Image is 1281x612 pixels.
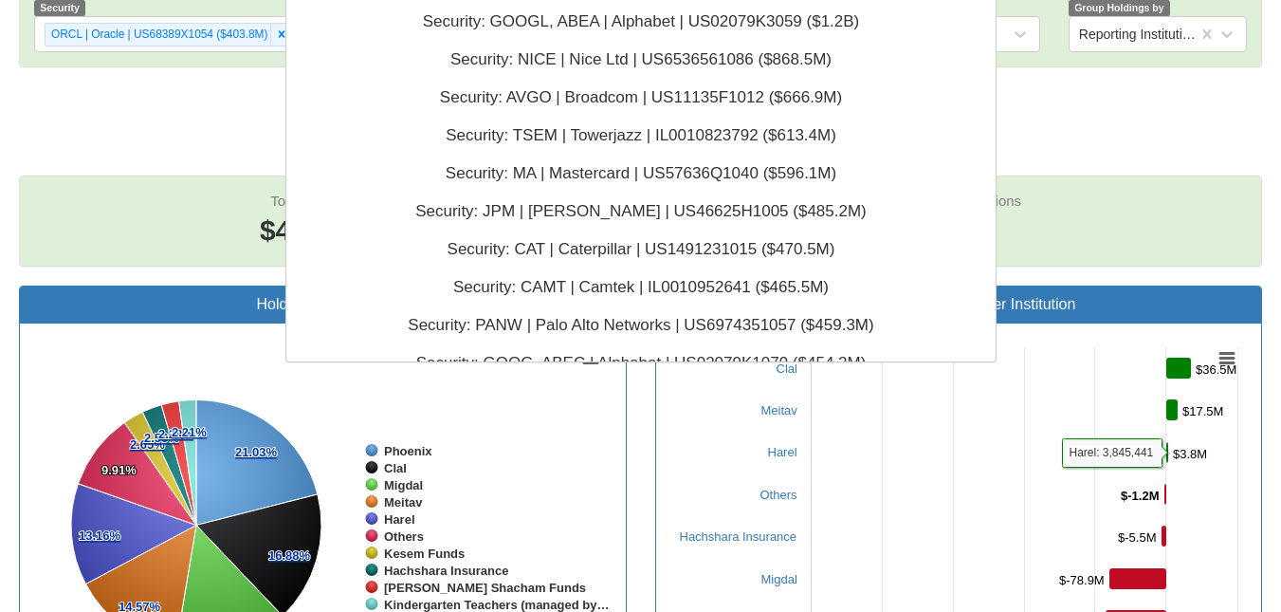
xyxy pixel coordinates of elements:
[384,529,424,544] tspan: Others
[680,529,797,544] a: Hachshara Insurance
[158,427,193,441] tspan: 2.28%
[286,306,996,344] div: Security: ‎PANW | Palo Alto Networks | US6974351057 ‎($459.3M)‏
[235,445,278,459] tspan: 21.03%
[760,488,797,502] a: Others
[286,79,996,117] div: Security: ‎AVGO | Broadcom | US11135F1012 ‎($666.9M)‏
[101,463,137,477] tspan: 9.91%
[384,495,423,510] tspan: Meitav
[270,193,359,209] span: Total Holdings
[130,437,165,452] tspan: 2.65%
[777,362,797,376] a: Clal
[384,461,407,475] tspan: Clal
[384,598,609,612] tspan: Kindergarten Teachers (managed by…
[761,572,797,586] a: Migdal
[1173,447,1207,461] tspan: $3.8M
[286,344,996,382] div: Security: ‎GOOG, ABEC | Alphabet | US02079K1079 ‎($454.2M)‏
[1182,404,1223,418] tspan: $17.5M
[286,193,996,231] div: Security: ‎JPM | [PERSON_NAME] | US46625H1005 ‎($485.2M)‏
[1121,489,1159,503] tspan: $-1.2M
[286,231,996,269] div: Security: ‎CAT | Caterpillar | US1491231015 ‎($470.5M)‏
[384,564,509,578] tspan: Hachshara Insurance
[286,117,996,155] div: Security: ‎TSEM | Towerjazz | IL0010823792 ‎($613.4M)‏
[260,214,371,246] span: $403.8M
[384,444,432,458] tspan: Phoenix
[286,155,996,193] div: Security: ‎MA | Mastercard | US57636Q1040 ‎($596.1M)‏
[172,425,207,439] tspan: 2.21%
[286,269,996,306] div: Security: ‎CAMT | Camtek | IL0010952641 ‎($465.5M)‏
[79,529,121,543] tspan: 13.16%
[286,41,996,79] div: Security: ‎NICE | Nice Ltd | US6536561086 ‎($868.5M)‏
[1079,25,1199,44] div: Reporting Institutions
[761,403,797,417] a: Meitav
[384,547,465,561] tspan: Kesem Funds
[384,512,415,527] tspan: Harel
[286,3,996,41] div: Security: ‎GOOGL, ABEA | Alphabet | US02079K3059 ‎($1.2B)‏
[268,548,311,563] tspan: 16.88%
[1059,573,1105,587] tspan: $-78.9M
[46,24,270,46] div: ORCL | Oracle | US68389X1054 ($403.8M)
[768,445,797,459] a: Harel
[384,478,423,492] tspan: Migdal
[144,431,179,445] tspan: 2.56%
[1118,530,1156,545] tspan: $-5.5M
[384,581,586,595] tspan: [PERSON_NAME] Shacham Funds
[34,296,612,313] h3: Holders Breakdown
[19,86,1262,118] h2: ORCL | Oracle | US68389X1054 - Security Analysis
[1196,362,1236,377] tspan: $36.5M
